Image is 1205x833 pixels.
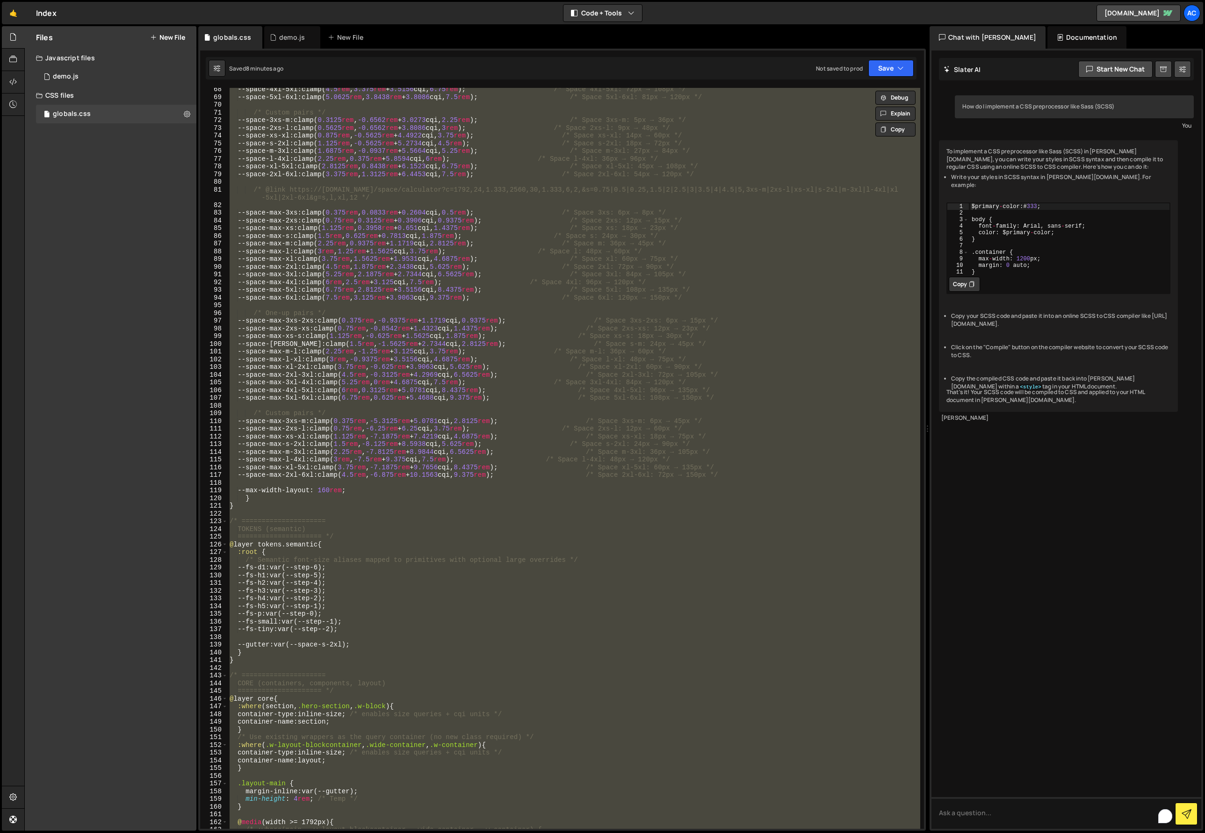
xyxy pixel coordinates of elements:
div: 8 minutes ago [246,65,283,72]
div: Javascript files [25,49,196,67]
div: 94 [200,294,228,302]
div: 135 [200,610,228,618]
div: 146 [200,695,228,703]
div: 114 [200,448,228,456]
div: 92 [200,279,228,287]
div: 77 [200,155,228,163]
div: 104 [200,371,228,379]
div: 72 [200,116,228,124]
div: 108 [200,402,228,410]
div: 91 [200,271,228,279]
div: 112 [200,433,228,441]
div: 101 [200,348,228,356]
div: 4 [947,223,969,230]
div: 106 [200,387,228,395]
div: 93 [200,286,228,294]
div: 151 [200,733,228,741]
div: 128 [200,556,228,564]
div: 124 [200,525,228,533]
div: 147 [200,703,228,711]
div: 159 [200,795,228,803]
div: How do I implement a CSS preprocessor like Sass (SCSS) [955,95,1194,118]
div: Not saved to prod [816,65,863,72]
div: 96 [200,309,228,317]
li: Write your styles in SCSS syntax in [PERSON_NAME][DOMAIN_NAME]. For example: [951,173,1170,189]
div: 156 [200,772,228,780]
div: 97 [200,317,228,325]
code: <style> [1019,384,1042,390]
div: 105 [200,379,228,387]
div: 137 [200,625,228,633]
button: Code + Tools [563,5,642,22]
div: Saved [229,65,283,72]
button: Start new chat [1078,61,1153,78]
button: Explain [875,107,916,121]
div: 99 [200,332,228,340]
div: 17340/48149.js [36,67,196,86]
div: 143 [200,672,228,680]
div: 9 [947,256,969,262]
div: 152 [200,741,228,749]
div: 103 [200,363,228,371]
div: 100 [200,340,228,348]
div: 132 [200,587,228,595]
button: Debug [875,91,916,105]
li: Click on the "Compile" button on the compiler website to convert your SCSS code to CSS. [951,344,1170,359]
div: 5 [947,230,969,236]
div: 89 [200,255,228,263]
div: 120 [200,495,228,503]
div: 140 [200,649,228,657]
div: 74 [200,132,228,140]
div: 88 [200,248,228,256]
div: Index [36,7,57,19]
div: 71 [200,109,228,117]
div: 158 [200,788,228,796]
div: 6 [947,236,969,243]
div: 116 [200,464,228,472]
div: 75 [200,140,228,148]
h2: Slater AI [944,65,981,74]
div: 98 [200,325,228,333]
div: 125 [200,533,228,541]
div: 153 [200,749,228,757]
div: 10 [947,262,969,269]
a: 🤙 [2,2,25,24]
div: 90 [200,263,228,271]
div: 123 [200,517,228,525]
div: 138 [200,633,228,641]
div: 81 [200,186,228,201]
div: 113 [200,440,228,448]
div: 131 [200,579,228,587]
a: [DOMAIN_NAME] [1097,5,1181,22]
div: 134 [200,603,228,610]
div: 145 [200,687,228,695]
div: 154 [200,757,228,765]
div: globals.css [53,110,91,118]
div: 121 [200,502,228,510]
div: 80 [200,178,228,186]
div: demo.js [53,72,79,81]
div: Documentation [1047,26,1126,49]
div: 126 [200,541,228,549]
div: 122 [200,510,228,518]
div: 133 [200,595,228,603]
div: 127 [200,548,228,556]
div: Chat with [PERSON_NAME] [930,26,1046,49]
div: 119 [200,487,228,495]
div: 141 [200,656,228,664]
div: 149 [200,718,228,726]
div: 160 [200,803,228,811]
button: Copy [949,277,980,292]
div: 117 [200,471,228,479]
div: 79 [200,171,228,179]
div: 17340/48151.css [36,105,196,123]
div: 110 [200,417,228,425]
div: 139 [200,641,228,649]
div: You [957,121,1191,130]
div: CSS files [25,86,196,105]
div: 76 [200,147,228,155]
div: 157 [200,780,228,788]
div: globals.css [213,33,251,42]
div: 11 [947,269,969,275]
button: New File [150,34,185,41]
